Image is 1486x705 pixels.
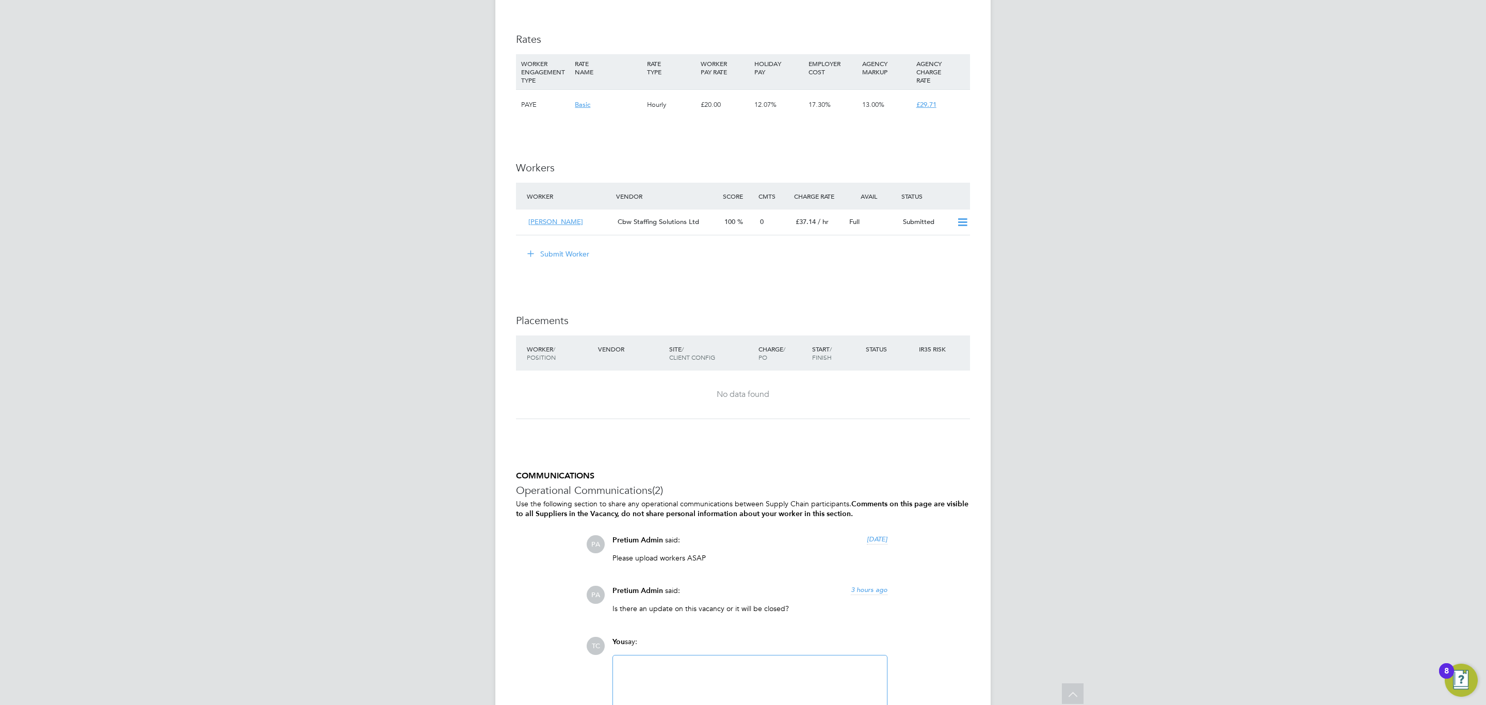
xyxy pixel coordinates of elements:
[916,100,936,109] span: £29.71
[752,54,805,81] div: HOLIDAY PAY
[665,586,680,595] span: said:
[612,536,663,544] span: Pretium Admin
[899,187,970,205] div: Status
[724,217,735,226] span: 100
[526,389,960,400] div: No data found
[520,246,597,262] button: Submit Worker
[756,340,810,366] div: Charge
[792,187,845,205] div: Charge Rate
[644,54,698,81] div: RATE TYPE
[809,100,831,109] span: 17.30%
[796,217,816,226] span: £37.14
[516,161,970,174] h3: Workers
[587,586,605,604] span: PA
[587,535,605,553] span: PA
[818,217,829,226] span: / hr
[644,90,698,120] div: Hourly
[613,187,720,205] div: Vendor
[758,345,785,361] span: / PO
[528,217,583,226] span: [PERSON_NAME]
[516,314,970,327] h3: Placements
[867,535,887,543] span: [DATE]
[516,471,970,482] h5: COMMUNICATIONS
[667,340,756,366] div: Site
[524,340,595,366] div: Worker
[914,54,967,89] div: AGENCY CHARGE RATE
[760,217,764,226] span: 0
[618,217,699,226] span: Cbw Staffing Solutions Ltd
[519,90,572,120] div: PAYE
[810,340,863,366] div: Start
[1444,671,1449,684] div: 8
[806,54,860,81] div: EMPLOYER COST
[572,54,644,81] div: RATE NAME
[851,585,887,594] span: 3 hours ago
[516,484,970,497] h3: Operational Communications
[1445,664,1478,697] button: Open Resource Center, 8 new notifications
[516,499,970,519] p: Use the following section to share any operational communications between Supply Chain participants.
[720,187,756,205] div: Score
[899,214,952,231] div: Submitted
[669,345,715,361] span: / Client Config
[575,100,590,109] span: Basic
[812,345,832,361] span: / Finish
[612,604,887,613] p: Is there an update on this vacancy or it will be closed?
[863,340,917,358] div: Status
[524,187,613,205] div: Worker
[612,637,625,646] span: You
[595,340,667,358] div: Vendor
[612,586,663,595] span: Pretium Admin
[756,187,792,205] div: Cmts
[698,54,752,81] div: WORKER PAY RATE
[845,187,899,205] div: Avail
[862,100,884,109] span: 13.00%
[519,54,572,89] div: WORKER ENGAGEMENT TYPE
[665,535,680,544] span: said:
[698,90,752,120] div: £20.00
[527,345,556,361] span: / Position
[516,33,970,46] h3: Rates
[612,553,887,563] p: Please upload workers ASAP
[860,54,913,81] div: AGENCY MARKUP
[587,637,605,655] span: TC
[754,100,777,109] span: 12.07%
[849,217,860,226] span: Full
[652,484,663,497] span: (2)
[916,340,952,358] div: IR35 Risk
[612,637,887,655] div: say:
